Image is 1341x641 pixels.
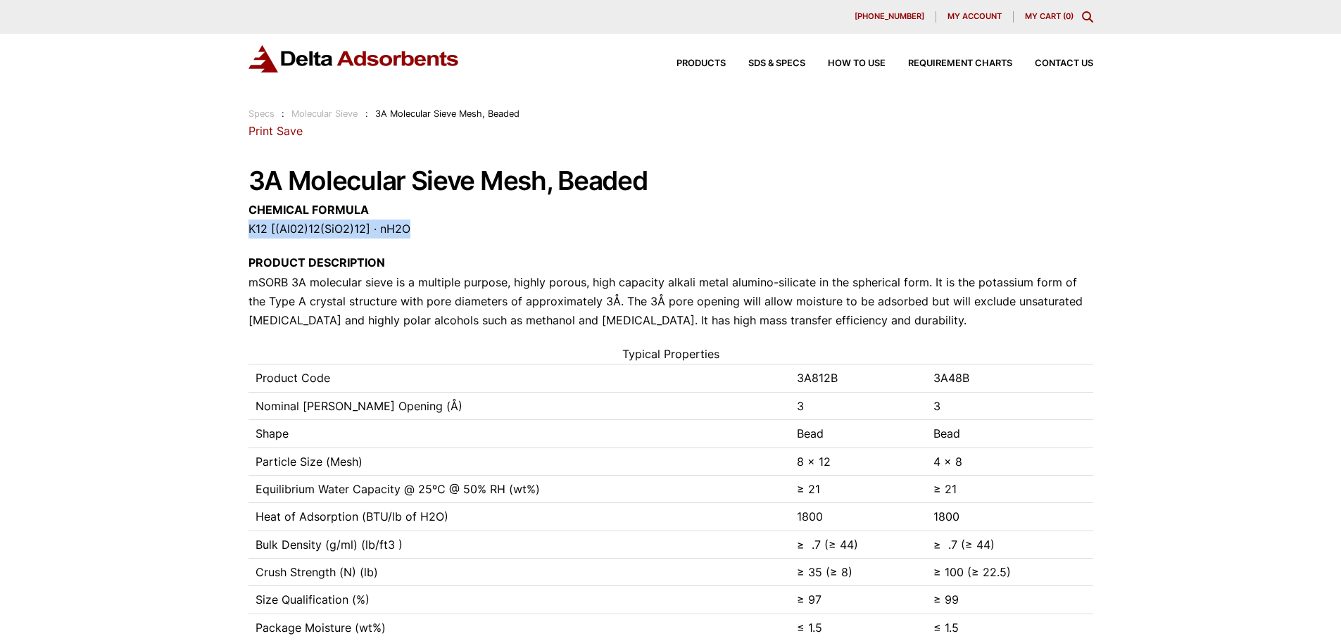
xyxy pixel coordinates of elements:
td: ≥ 35 (≥ 8) [790,559,926,586]
a: Print [248,124,273,138]
td: ≥ .7 (≥ 44) [790,531,926,558]
span: Contact Us [1035,59,1093,68]
caption: Typical Properties [248,345,1093,364]
td: ≥ 21 [790,475,926,502]
td: ≤ 1.5 [790,614,926,641]
td: ≥ 100 (≥ 22.5) [926,559,1093,586]
td: Nominal [PERSON_NAME] Opening (Å) [248,392,791,419]
a: My account [936,11,1014,23]
p: K12 [(Al02)12(SiO2)12] · nH2O [248,201,1093,239]
td: 3A48B [926,364,1093,392]
span: : [365,108,368,119]
a: [PHONE_NUMBER] [843,11,936,23]
span: Requirement Charts [908,59,1012,68]
td: Crush Strength (N) (lb) [248,559,791,586]
span: : [282,108,284,119]
td: Bead [926,420,1093,448]
td: Product Code [248,364,791,392]
td: 3 [790,392,926,419]
td: 8 x 12 [790,448,926,475]
td: 3 [926,392,1093,419]
a: My Cart (0) [1025,11,1074,21]
a: Requirement Charts [886,59,1012,68]
td: ≥ 97 [790,586,926,614]
img: Delta Adsorbents [248,45,460,72]
span: My account [947,13,1002,20]
td: Heat of Adsorption (BTU/lb of H2O) [248,503,791,531]
a: Specs [248,108,275,119]
span: Products [676,59,726,68]
span: [PHONE_NUMBER] [855,13,924,20]
span: How to Use [828,59,886,68]
a: Save [277,124,303,138]
td: 1800 [790,503,926,531]
div: Toggle Modal Content [1082,11,1093,23]
td: ≥ 21 [926,475,1093,502]
td: 1800 [926,503,1093,531]
td: 3A812B [790,364,926,392]
td: Package Moisture (wt%) [248,614,791,641]
td: ≥ 99 [926,586,1093,614]
td: Size Qualification (%) [248,586,791,614]
td: Shape [248,420,791,448]
a: Contact Us [1012,59,1093,68]
td: Particle Size (Mesh) [248,448,791,475]
a: How to Use [805,59,886,68]
a: Molecular Sieve [291,108,358,119]
td: Bulk Density (g/ml) (lb/ft3 ) [248,531,791,558]
h1: 3A Molecular Sieve Mesh, Beaded [248,167,1093,196]
a: SDS & SPECS [726,59,805,68]
span: 0 [1066,11,1071,21]
td: Bead [790,420,926,448]
p: mSORB 3A molecular sieve is a multiple purpose, highly porous, high capacity alkali metal alumino... [248,253,1093,330]
strong: PRODUCT DESCRIPTION [248,255,385,269]
span: SDS & SPECS [748,59,805,68]
td: Equilibrium Water Capacity @ 25ºC @ 50% RH (wt%) [248,475,791,502]
td: ≥ .7 (≥ 44) [926,531,1093,558]
a: Products [654,59,726,68]
td: ≤ 1.5 [926,614,1093,641]
strong: CHEMICAL FORMULA [248,203,369,217]
span: 3A Molecular Sieve Mesh, Beaded [375,108,520,119]
td: 4 x 8 [926,448,1093,475]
